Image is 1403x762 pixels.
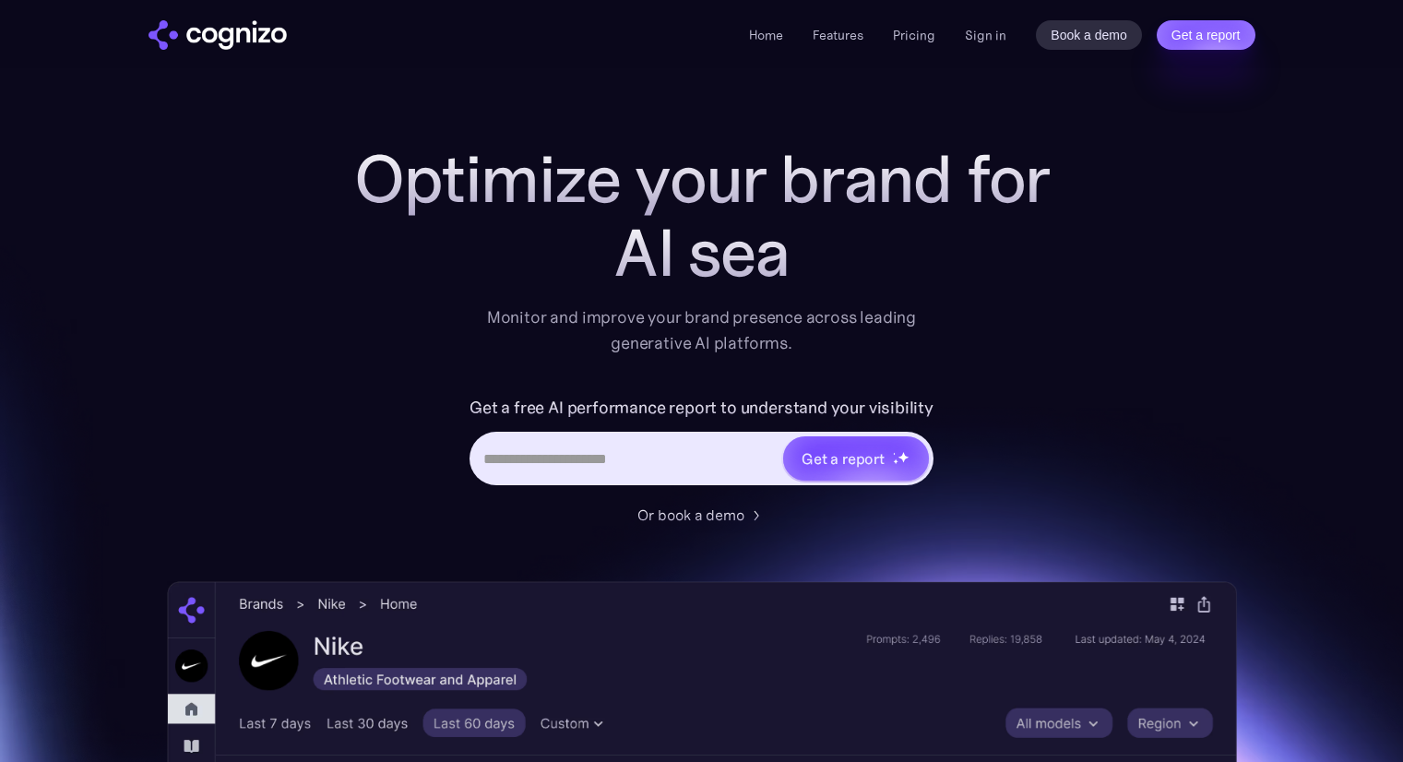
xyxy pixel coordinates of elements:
img: star [893,458,899,465]
form: Hero URL Input Form [470,393,933,494]
a: Get a reportstarstarstar [781,435,931,482]
a: Get a report [1157,20,1255,50]
a: Or book a demo [637,504,767,526]
a: Home [749,27,783,43]
a: home [149,20,287,50]
img: star [898,451,910,463]
img: cognizo logo [149,20,287,50]
a: Book a demo [1036,20,1142,50]
img: star [893,452,896,455]
div: Or book a demo [637,504,744,526]
h1: Optimize your brand for [333,142,1071,216]
a: Sign in [965,24,1006,46]
div: Monitor and improve your brand presence across leading generative AI platforms. [475,304,929,356]
label: Get a free AI performance report to understand your visibility [470,393,933,423]
a: Pricing [893,27,935,43]
div: Get a report [802,447,885,470]
a: Features [813,27,863,43]
div: AI sea [333,216,1071,290]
